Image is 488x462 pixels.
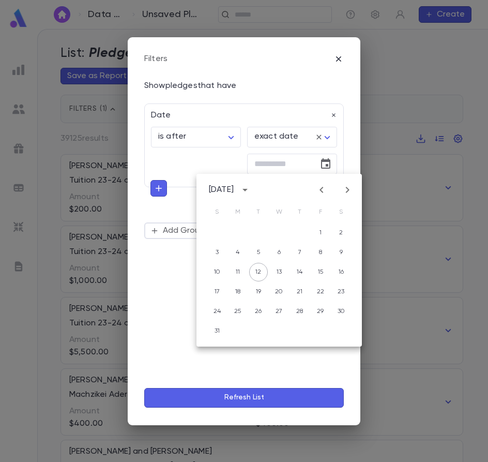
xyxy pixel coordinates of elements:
[291,243,309,262] button: 7
[311,263,330,281] button: 15
[332,302,350,321] button: 30
[208,202,226,222] span: Sunday
[332,282,350,301] button: 23
[144,81,344,91] div: Show pledges that have
[311,202,330,222] span: Friday
[339,182,356,198] button: Next month
[249,263,268,281] button: 12
[144,54,167,64] div: Filters
[311,223,330,242] button: 1
[332,263,350,281] button: 16
[158,132,186,141] span: is after
[247,127,337,147] div: exact date
[208,322,226,340] button: 31
[313,182,330,198] button: Previous month
[249,282,268,301] button: 19
[270,302,288,321] button: 27
[228,202,247,222] span: Monday
[208,302,226,321] button: 24
[144,222,212,239] button: Add Group
[311,282,330,301] button: 22
[270,263,288,281] button: 13
[270,282,288,301] button: 20
[208,263,226,281] button: 10
[332,243,350,262] button: 9
[249,243,268,262] button: 5
[228,302,247,321] button: 25
[311,243,330,262] button: 8
[291,282,309,301] button: 21
[249,202,268,222] span: Tuesday
[270,243,288,262] button: 6
[208,243,226,262] button: 3
[291,263,309,281] button: 14
[145,104,337,121] div: Date
[209,185,234,195] div: [DATE]
[332,202,350,222] span: Saturday
[144,388,344,408] button: Refresh List
[311,302,330,321] button: 29
[208,282,226,301] button: 17
[249,302,268,321] button: 26
[228,263,247,281] button: 11
[291,302,309,321] button: 28
[332,223,350,242] button: 2
[270,202,288,222] span: Wednesday
[228,282,247,301] button: 18
[291,202,309,222] span: Thursday
[228,243,247,262] button: 4
[254,132,299,141] span: exact date
[315,154,336,174] button: Choose date
[151,127,241,147] div: is after
[237,182,253,198] button: calendar view is open, switch to year view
